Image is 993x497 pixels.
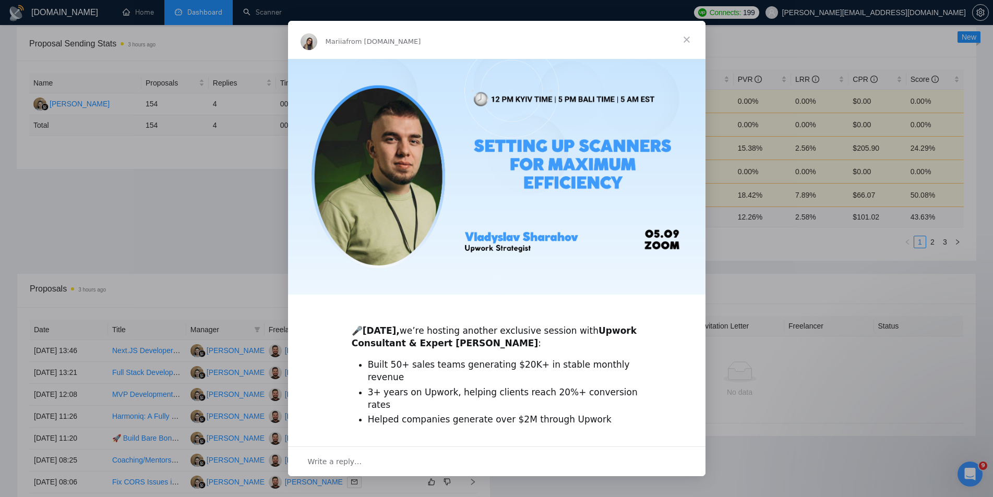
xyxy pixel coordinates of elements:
li: 3+ years on Upwork, helping clients reach 20%+ conversion rates [368,386,642,411]
div: Open conversation and reply [288,446,705,476]
b: Upwork Consultant & Expert [PERSON_NAME] [352,325,637,348]
img: Profile image for Mariia [301,33,317,50]
li: Helped companies generate over $2M through Upwork [368,414,642,426]
span: Write a reply… [308,455,362,468]
div: 🎤 we’re hosting another exclusive session with : [352,312,642,349]
b: [DATE], [363,325,400,336]
span: Mariia [326,38,346,45]
span: from [DOMAIN_NAME] [346,38,421,45]
li: Built 50+ sales teams generating $20K+ in stable monthly revenue [368,359,642,384]
span: Close [668,21,705,58]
